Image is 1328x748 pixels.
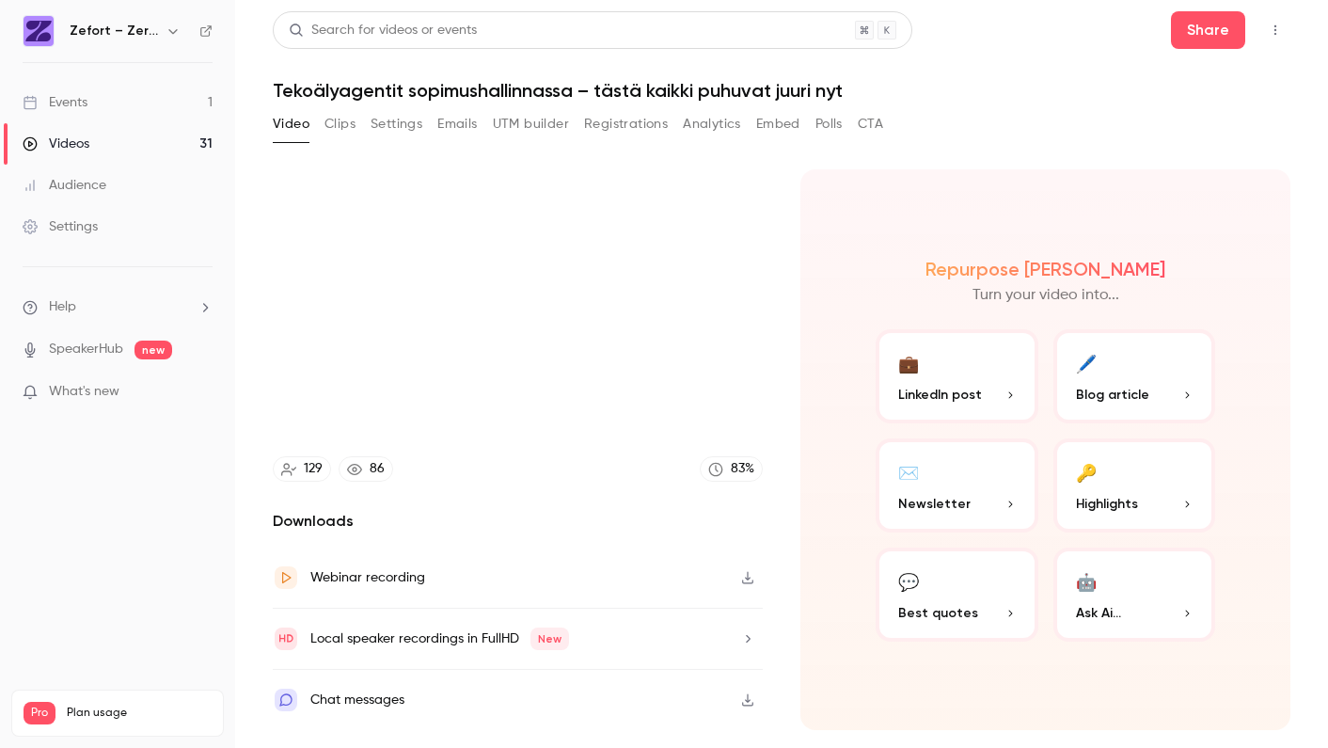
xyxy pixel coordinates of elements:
[584,109,668,139] button: Registrations
[339,456,393,482] a: 86
[1076,603,1121,623] span: Ask Ai...
[370,459,385,479] div: 86
[876,329,1038,423] button: 💼LinkedIn post
[898,603,978,623] span: Best quotes
[1053,438,1216,533] button: 🔑Highlights
[437,109,477,139] button: Emails
[1076,457,1097,486] div: 🔑
[898,385,982,405] span: LinkedIn post
[23,297,213,317] li: help-dropdown-opener
[925,258,1165,280] h2: Repurpose [PERSON_NAME]
[67,706,212,721] span: Plan usage
[876,548,1038,642] button: 💬Best quotes
[23,135,89,153] div: Videos
[1260,15,1290,45] button: Top Bar Actions
[1076,385,1149,405] span: Blog article
[324,109,356,139] button: Clips
[972,284,1119,307] p: Turn your video into...
[23,93,87,112] div: Events
[289,21,477,40] div: Search for videos or events
[1053,548,1216,642] button: 🤖Ask Ai...
[731,459,754,479] div: 83 %
[1076,566,1097,596] div: 🤖
[49,382,119,402] span: What's new
[23,217,98,236] div: Settings
[273,79,1290,102] h1: Tekoälyagentit sopimushallinnassa – tästä kaikki puhuvat juuri nyt
[530,628,569,650] span: New
[310,628,569,650] div: Local speaker recordings in FullHD
[310,566,425,589] div: Webinar recording
[49,340,123,359] a: SpeakerHub
[273,109,309,139] button: Video
[273,510,763,533] h2: Downloads
[23,176,106,195] div: Audience
[1076,348,1097,377] div: 🖊️
[371,109,422,139] button: Settings
[700,456,763,482] a: 83%
[898,457,919,486] div: ✉️
[24,16,54,46] img: Zefort – Zero-Effort Contract Management
[898,494,971,514] span: Newsletter
[876,438,1038,533] button: ✉️Newsletter
[190,384,213,401] iframe: Noticeable Trigger
[49,297,76,317] span: Help
[858,109,883,139] button: CTA
[1076,494,1138,514] span: Highlights
[898,566,919,596] div: 💬
[70,22,158,40] h6: Zefort – Zero-Effort Contract Management
[304,459,323,479] div: 129
[815,109,843,139] button: Polls
[756,109,800,139] button: Embed
[683,109,741,139] button: Analytics
[310,689,404,711] div: Chat messages
[898,348,919,377] div: 💼
[1053,329,1216,423] button: 🖊️Blog article
[1171,11,1245,49] button: Share
[493,109,569,139] button: UTM builder
[273,456,331,482] a: 129
[24,702,55,724] span: Pro
[134,341,172,359] span: new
